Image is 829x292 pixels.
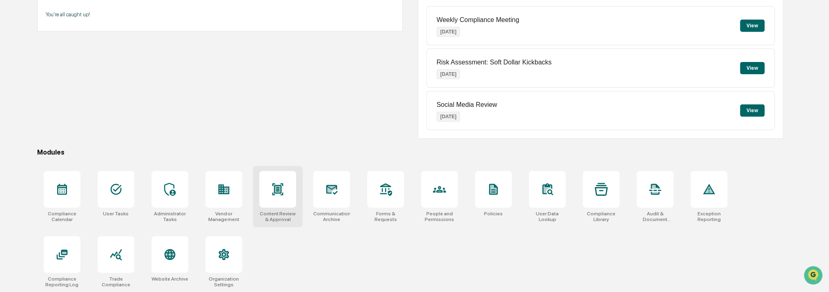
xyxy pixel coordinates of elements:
[139,65,149,75] button: Start new chat
[740,62,764,74] button: View
[16,103,53,111] span: Preclearance
[421,211,458,222] div: People and Permissions
[98,276,134,288] div: Trade Compliance
[8,62,23,77] img: 1746055101610-c473b297-6a78-478c-a979-82029cc54cd1
[103,211,129,217] div: User Tasks
[46,11,394,18] p: You're all caught up!
[44,211,80,222] div: Compliance Calendar
[740,20,764,32] button: View
[437,16,519,24] p: Weekly Compliance Meeting
[691,211,727,222] div: Exception Reporting
[8,17,149,30] p: How can we help?
[28,62,134,71] div: Start new chat
[81,138,99,144] span: Pylon
[28,71,103,77] div: We're available if you need us!
[205,211,242,222] div: Vendor Management
[313,211,350,222] div: Communications Archive
[5,115,55,130] a: 🔎Data Lookup
[437,27,460,37] p: [DATE]
[437,101,497,108] p: Social Media Review
[367,211,404,222] div: Forms & Requests
[59,104,66,110] div: 🗄️
[437,112,460,122] p: [DATE]
[67,103,101,111] span: Attestations
[583,211,620,222] div: Compliance Library
[259,211,296,222] div: Content Review & Approval
[5,100,56,114] a: 🖐️Preclearance
[8,104,15,110] div: 🖐️
[437,59,552,66] p: Risk Assessment: Soft Dollar Kickbacks
[37,148,783,156] div: Modules
[8,119,15,126] div: 🔎
[16,118,51,126] span: Data Lookup
[205,276,242,288] div: Organization Settings
[437,69,460,79] p: [DATE]
[58,138,99,144] a: Powered byPylon
[740,104,764,117] button: View
[803,265,825,287] iframe: Open customer support
[529,211,566,222] div: User Data Lookup
[44,276,80,288] div: Compliance Reporting Log
[152,276,188,282] div: Website Archive
[637,211,673,222] div: Audit & Document Logs
[152,211,188,222] div: Administrator Tasks
[484,211,503,217] div: Policies
[56,100,105,114] a: 🗄️Attestations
